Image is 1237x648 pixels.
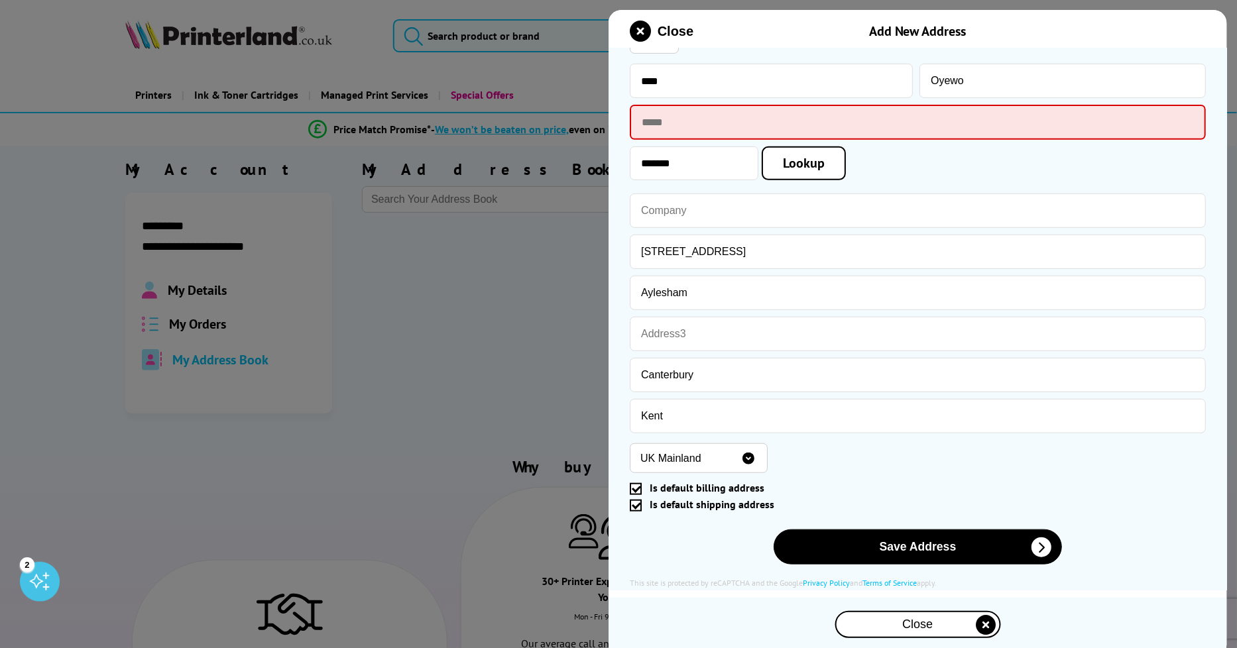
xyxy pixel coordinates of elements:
input: Last Name [919,64,1206,98]
div: Add New Address [745,23,1090,40]
div: 2 [20,557,34,572]
span: Is default billing address [650,483,764,493]
button: close modal [630,21,693,42]
input: Address2 [630,276,1206,310]
span: Lookup [783,154,825,172]
span: Is default shipping address [650,500,774,510]
input: County [630,399,1206,433]
input: Company [630,193,1206,228]
input: City [630,358,1206,392]
span: Close [658,24,693,39]
a: Lookup [762,146,846,180]
div: This site is protected by reCAPTCHA and the Google and apply. [630,578,1206,588]
button: Save Address [774,529,1062,565]
input: Address1 [630,235,1206,269]
span: Close [902,618,933,631]
input: Address3 [630,317,1206,351]
a: Terms of Service [862,578,917,588]
button: close modal [835,611,1001,638]
a: Privacy Policy [803,578,850,588]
